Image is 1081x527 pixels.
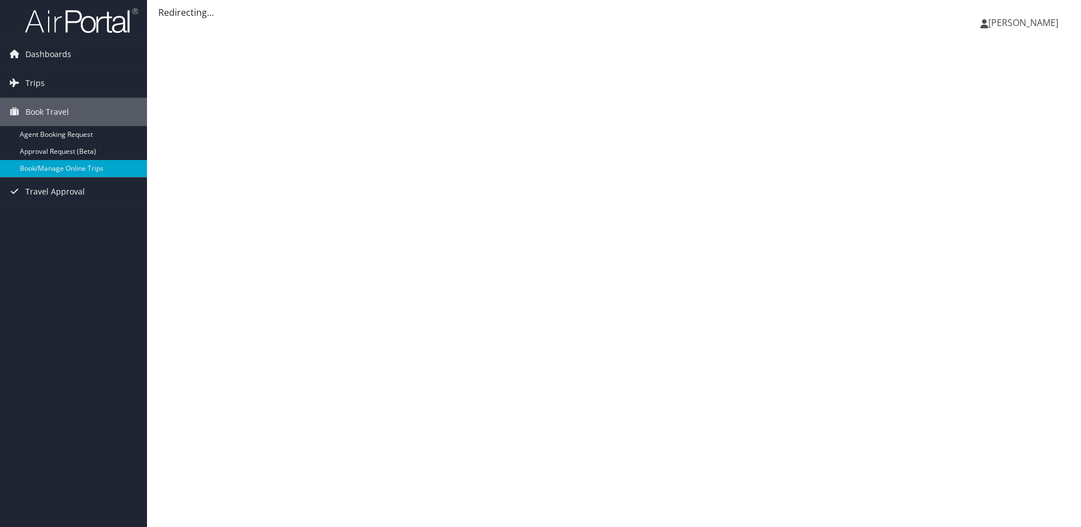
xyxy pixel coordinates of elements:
[158,6,1070,19] div: Redirecting...
[25,178,85,206] span: Travel Approval
[25,98,69,126] span: Book Travel
[980,6,1070,40] a: [PERSON_NAME]
[988,16,1058,29] span: [PERSON_NAME]
[25,7,138,34] img: airportal-logo.png
[25,40,71,68] span: Dashboards
[25,69,45,97] span: Trips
